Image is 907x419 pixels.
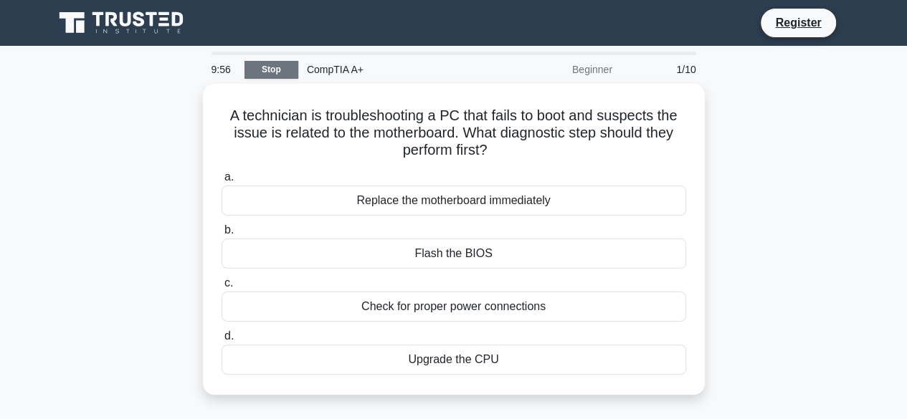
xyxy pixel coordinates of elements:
div: 1/10 [621,55,705,84]
div: Check for proper power connections [222,292,686,322]
div: Beginner [495,55,621,84]
span: c. [224,276,233,289]
div: Replace the motherboard immediately [222,186,686,216]
div: Flash the BIOS [222,239,686,269]
h5: A technician is troubleshooting a PC that fails to boot and suspects the issue is related to the ... [220,107,688,160]
div: 9:56 [203,55,244,84]
div: Upgrade the CPU [222,345,686,375]
span: d. [224,329,234,342]
a: Stop [244,61,298,79]
span: b. [224,223,234,236]
div: CompTIA A+ [298,55,495,84]
span: a. [224,170,234,183]
a: Register [766,14,830,32]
